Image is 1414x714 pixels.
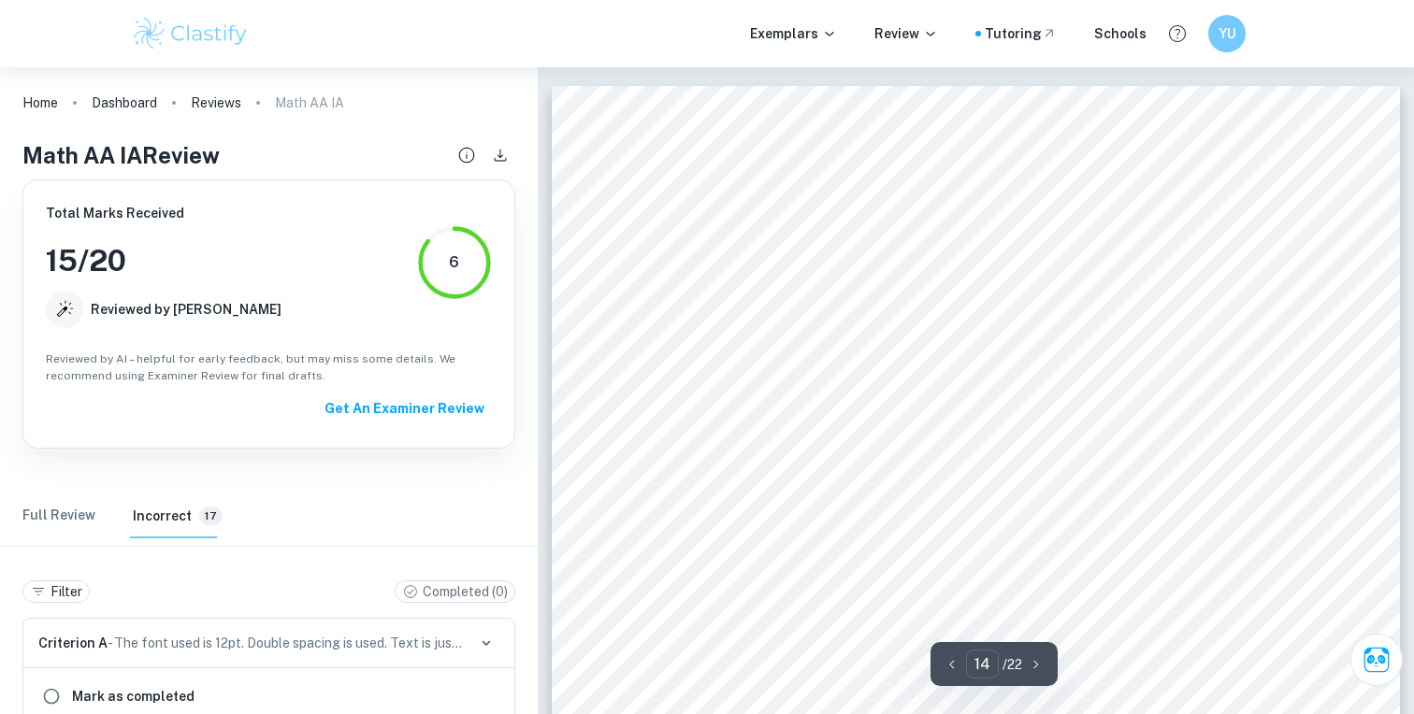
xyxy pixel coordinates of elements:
[452,140,482,170] button: Review details
[22,90,58,116] a: Home
[654,646,1287,662] span: Circle equations can be derived from three points on its circumference. This is crucial in this
[1208,15,1246,52] button: YU
[395,580,515,603] div: Completed (0)
[1003,654,1022,675] p: / 22
[654,687,1294,703] span: To derive a circle equation from three points on the circumference, we need to first recognise
[654,501,1069,517] span: -What factors influence the accuracy of the area calculated?
[22,493,95,538] button: Full Review
[1217,23,1238,44] h6: YU
[654,336,1247,351] span: The process of translating geometric shapes into mathematical functions allows me to
[654,584,658,600] span: .
[38,633,466,653] p: - The font used is 12pt. Double spacing is used. Text is justified
[654,542,1278,558] span: By addressing these questions, the investigation will illustrate how mathematical principles
[275,93,344,113] p: Math AA IA
[131,15,250,52] img: Clastify logo
[654,315,1292,331] span: mathematical modelling of logos, specifically through circle equations and area calculations .
[654,439,1088,455] span: - How can circle equations be used to model logo’s segments?
[654,625,706,641] span: Theory
[654,273,1279,289] span: As an individual who enjoys software creation, I find interest in how math can be applied to
[654,232,1284,248] span: on digital platforms where thousands of software and applications exist. One of the earliest,
[22,138,220,172] h4: Math AA IA Review
[423,581,508,602] p: Completed ( 0 )
[92,90,157,116] a: Dashboard
[22,580,90,603] div: Filter
[1094,23,1147,44] a: Schools
[654,294,1279,310] span: design functional and visually appealing interfaces. This interest has led me to explore the
[654,563,1205,578] span: can be used to represent the segments of the Twitter logo and calculate its area
[654,666,1222,682] span: investigation as it serves as the fundamental knowledge utilized to model the logo.
[317,392,492,425] button: Get An Examiner Review
[654,211,1291,227] span: Logos are essential in modern marketing as they must be simple and memorable, especially
[750,23,837,44] p: Exemplars
[449,251,459,274] div: 6
[72,686,195,707] h6: Mark as completed
[654,480,1187,496] span: -How do we calculate the area of the logo using the derived circle equations?
[654,252,1301,268] span: yet most influential examples of a minimalist logo was Twitter’s blue bird, published in [DATE].
[46,203,281,223] h6: Total Marks Received
[46,350,492,384] span: Reviewed by AI – helpful for early feedback, but may miss some details. We recommend using Examin...
[191,90,241,116] a: Reviews
[654,418,1010,434] span: This exploration raises several important questions:
[50,581,82,602] p: Filter
[485,140,515,170] button: Download
[91,299,281,320] h6: Reviewed by [PERSON_NAME]
[654,356,1291,372] span: reinforce my understanding of an abstract mathematical concept and connect it to a skill that
[133,506,192,526] h6: Incorrect
[654,460,1152,476] span: -What are the key points to accurately model each segment of the logo?
[874,23,938,44] p: Review
[38,635,108,650] span: Criterion A
[1161,18,1193,50] button: Help and Feedback
[985,23,1057,44] a: Tutoring
[654,191,745,207] span: Introduction
[46,238,281,283] h3: 15 / 20
[654,377,902,393] span: is applicable in real world problems.
[199,509,223,523] span: 17
[1350,634,1403,686] button: Ask Clai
